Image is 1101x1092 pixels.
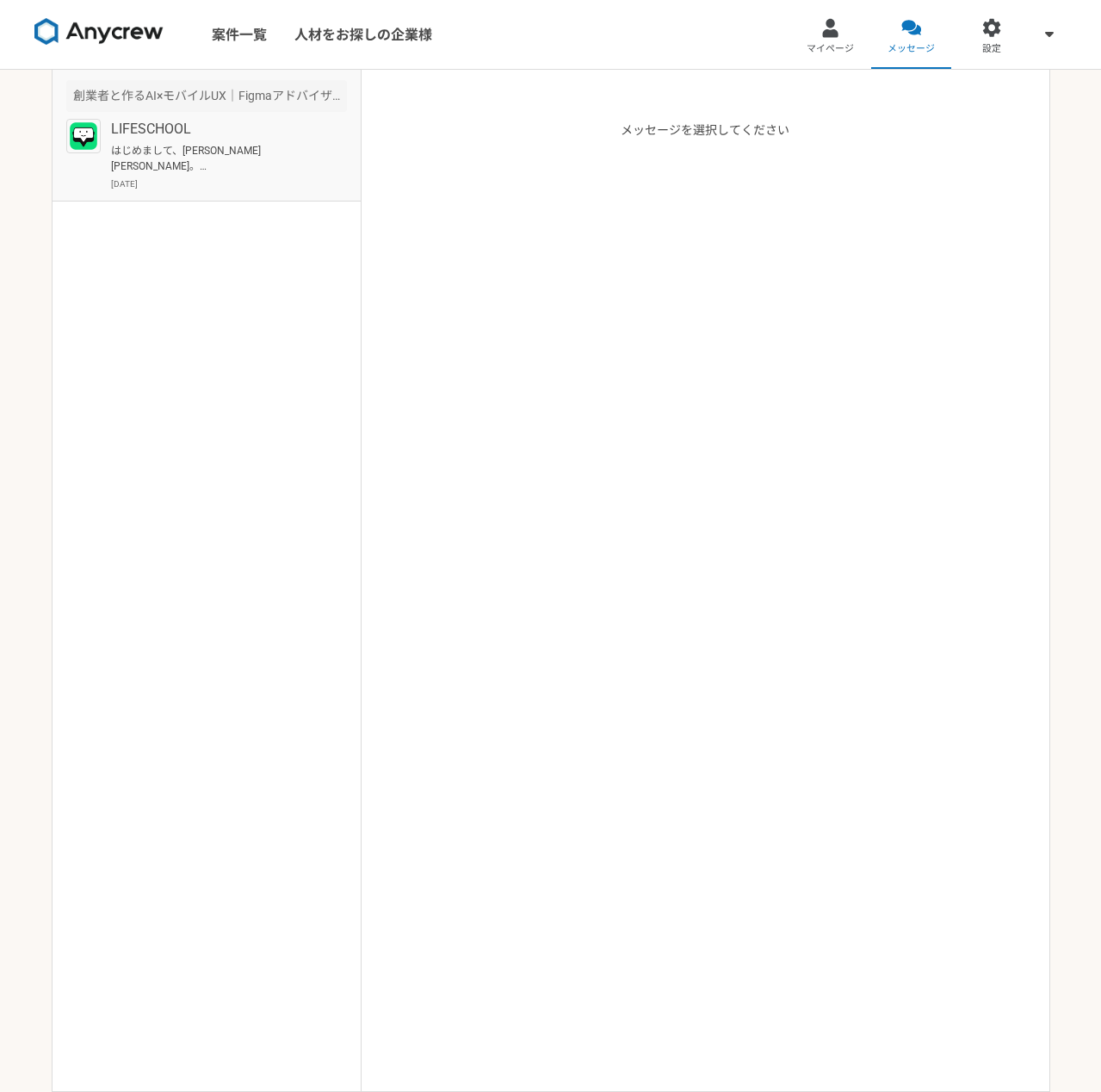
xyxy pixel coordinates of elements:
[66,119,101,153] img: lifeschool-symbol-app.png
[34,18,164,46] img: 8DqYSo04kwAAAAASUVORK5CYII=
[66,80,347,112] div: 創業者と作るAI×モバイルUX｜Figmaアドバイザー募集｜週2-4h
[982,42,1001,56] span: 設定
[111,119,324,140] p: LIFESCHOOL
[621,121,789,1091] p: メッセージを選択してください
[111,177,347,190] p: [DATE]
[111,143,324,174] p: はじめまして、[PERSON_NAME][PERSON_NAME]。 募集内容を拝見し、ぜひご連絡させていただきました。 現在フリーランスでUI/UXデザインを中心に活動しており、 モバイルアプ...
[888,42,935,56] span: メッセージ
[807,42,854,56] span: マイページ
